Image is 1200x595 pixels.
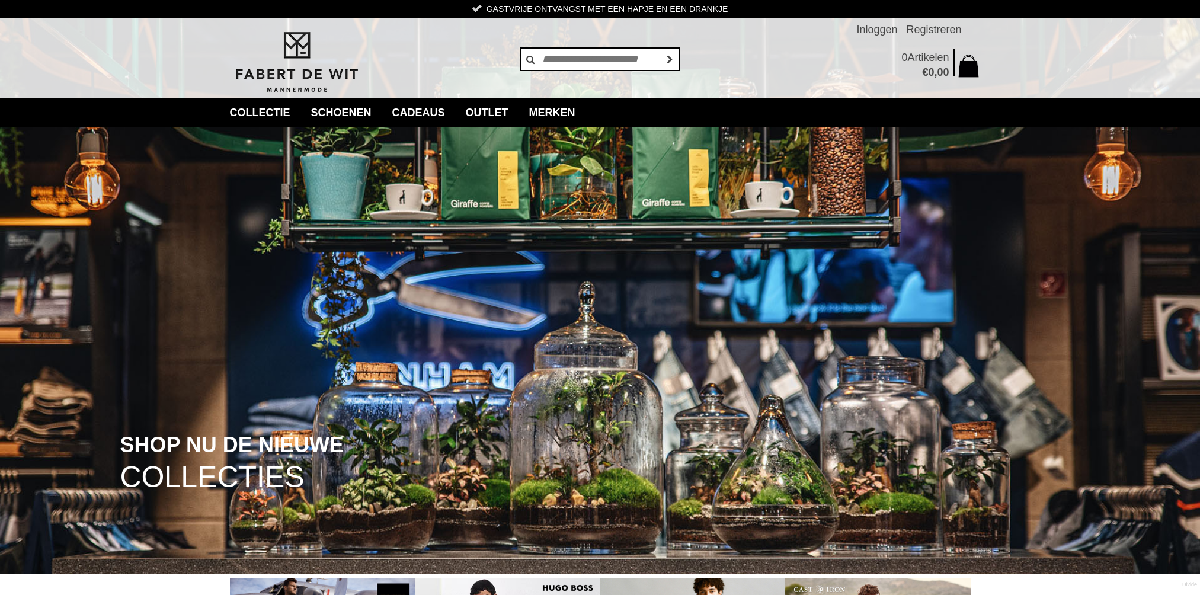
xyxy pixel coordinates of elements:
[120,434,344,456] span: SHOP NU DE NIEUWE
[302,98,380,127] a: Schoenen
[934,66,937,78] span: ,
[907,52,949,63] span: Artikelen
[901,52,907,63] span: 0
[221,98,299,127] a: collectie
[906,18,961,41] a: Registreren
[928,66,934,78] span: 0
[856,18,897,41] a: Inloggen
[922,66,928,78] span: €
[1182,577,1197,592] a: Divide
[520,98,584,127] a: Merken
[120,462,305,492] span: COLLECTIES
[230,30,363,94] img: Fabert de Wit
[937,66,949,78] span: 00
[457,98,517,127] a: Outlet
[383,98,454,127] a: Cadeaus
